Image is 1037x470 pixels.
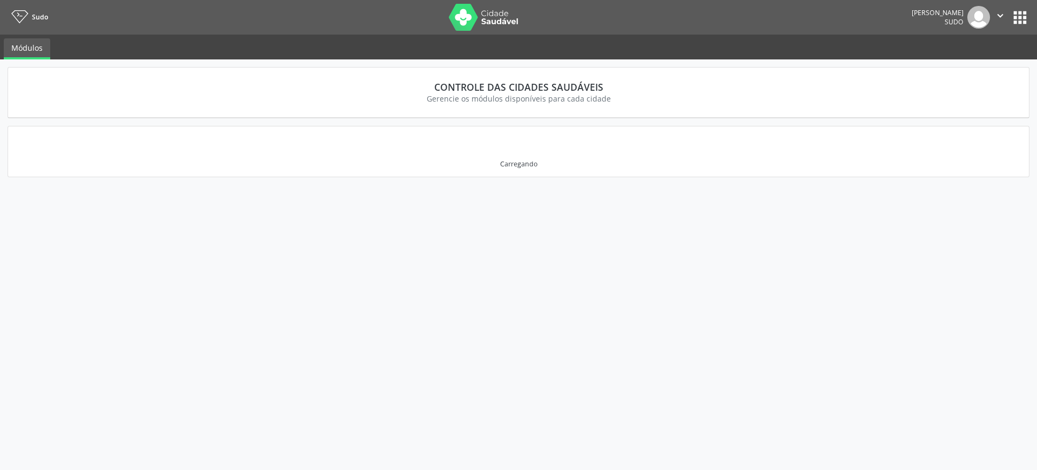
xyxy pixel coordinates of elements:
[4,38,50,59] a: Módulos
[990,6,1011,29] button: 
[500,159,537,169] div: Carregando
[8,8,48,26] a: Sudo
[945,17,964,26] span: Sudo
[967,6,990,29] img: img
[23,81,1014,93] div: Controle das Cidades Saudáveis
[1011,8,1029,27] button: apps
[994,10,1006,22] i: 
[23,93,1014,104] div: Gerencie os módulos disponíveis para cada cidade
[32,12,48,22] span: Sudo
[912,8,964,17] div: [PERSON_NAME]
